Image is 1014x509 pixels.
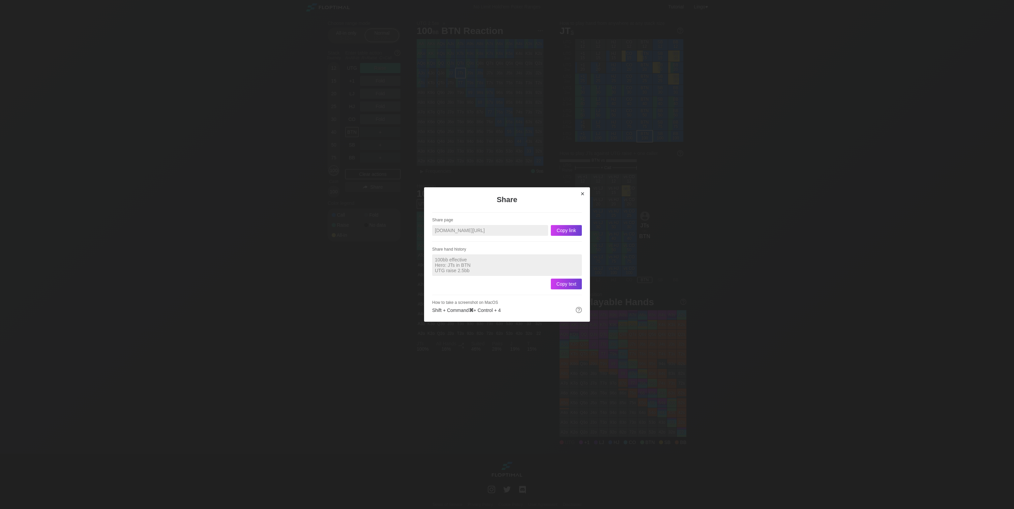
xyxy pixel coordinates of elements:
div: Shift + Command + Control + 4 [432,212,582,313]
div: Share hand history [432,247,582,252]
img: help.32db89a4.svg [575,306,583,314]
div: How to take a screenshot on MacOS [432,300,582,305]
strong: ⌘ [469,308,474,313]
div: Share page [432,218,582,222]
div: 100bb effective Hero: JTs in BTN UTG raise 2.5bb [432,254,582,276]
h3: Share [456,195,558,204]
div: Copy text [551,279,582,289]
div: × [578,190,587,198]
div: Copy link [551,225,582,236]
div: [DOMAIN_NAME][URL] [432,225,548,236]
